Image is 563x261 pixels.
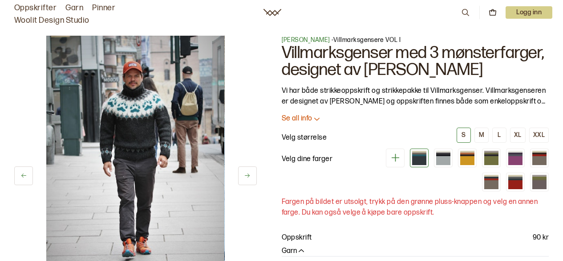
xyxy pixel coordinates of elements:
[482,173,501,191] div: Naturgrå og Rød (utsolgt)
[282,114,312,124] p: Se all info
[282,114,549,124] button: Se all info
[506,173,525,191] div: Rustrød og Koksgrå (utsolgt)
[282,232,312,243] p: Oppskrift
[92,2,115,14] a: Pinner
[14,14,89,27] a: Woolit Design Studio
[482,149,501,167] div: Lime blåne (utsolgt)
[282,154,333,165] p: Velg dine farger
[282,86,549,107] p: Vi har både strikkeoppskrift og strikkepakke til Villmarksgenser. Villmarksgenseren er designet a...
[282,36,549,45] p: - Villmarksgensere VOL I
[282,197,549,218] p: Fargen på bildet er utsolgt, trykk på den grønne pluss-knappen og velg en annen farge. Du kan ogs...
[510,128,526,143] button: XL
[506,149,525,167] div: Rosa (utsolgt)
[65,2,83,14] a: Garn
[533,131,545,139] div: XXL
[530,149,549,167] div: Naturgrå og Rustrød (utsolgt)
[410,149,429,167] div: Koksgrå og Turkis (utsolgt)
[529,128,549,143] button: XXL
[462,131,466,139] div: S
[533,232,549,243] p: 90 kr
[14,2,57,14] a: Oppskrifter
[474,128,489,143] button: M
[530,173,549,191] div: Brun (utsolgt)
[492,128,506,143] button: L
[458,149,477,167] div: Melert Oransje (utsolgt)
[282,36,330,44] a: [PERSON_NAME]
[506,6,552,19] p: Logg inn
[434,149,453,167] div: Isblå (utsolgt)
[479,131,484,139] div: M
[498,131,501,139] div: L
[282,45,549,79] h1: Villmarksgenser med 3 mønsterfarger, designet av [PERSON_NAME]
[514,131,522,139] div: XL
[263,9,281,16] a: Woolit
[282,247,306,256] button: Garn
[457,128,471,143] button: S
[506,6,552,19] button: User dropdown
[282,133,327,143] p: Velg størrelse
